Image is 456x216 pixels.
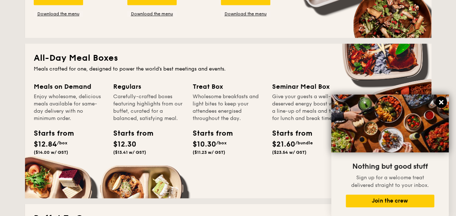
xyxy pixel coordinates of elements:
div: Starts from [113,128,146,139]
div: Seminar Meal Box [272,81,343,92]
div: Meals on Demand [34,81,104,92]
span: $12.30 [113,140,136,149]
div: Wholesome breakfasts and light bites to keep your attendees energised throughout the day. [193,93,263,122]
a: Download the menu [127,11,177,17]
span: ($11.23 w/ GST) [193,150,225,155]
div: Starts from [193,128,225,139]
div: Enjoy wholesome, delicious meals available for same-day delivery with no minimum order. [34,93,104,122]
span: /box [57,140,67,145]
span: Nothing but good stuff [352,162,428,171]
a: Download the menu [34,11,83,17]
span: $12.84 [34,140,57,149]
span: $10.30 [193,140,216,149]
span: /bundle [295,140,313,145]
span: /box [216,140,227,145]
div: Starts from [272,128,305,139]
div: Meals crafted for one, designed to power the world's best meetings and events. [34,65,423,73]
div: Regulars [113,81,184,92]
div: Starts from [34,128,66,139]
button: Join the crew [346,195,434,207]
div: Carefully-crafted boxes featuring highlights from our buffet, curated for a balanced, satisfying ... [113,93,184,122]
span: ($14.00 w/ GST) [34,150,68,155]
div: Treat Box [193,81,263,92]
span: Sign up for a welcome treat delivered straight to your inbox. [351,175,429,188]
button: Close [435,96,447,108]
span: ($13.41 w/ GST) [113,150,146,155]
a: Download the menu [221,11,270,17]
div: Give your guests a well-deserved energy boost with a line-up of meals and treats for lunch and br... [272,93,343,122]
span: ($23.54 w/ GST) [272,150,307,155]
img: DSC07876-Edit02-Large.jpeg [331,95,449,152]
span: $21.60 [272,140,295,149]
h2: All-Day Meal Boxes [34,52,423,64]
